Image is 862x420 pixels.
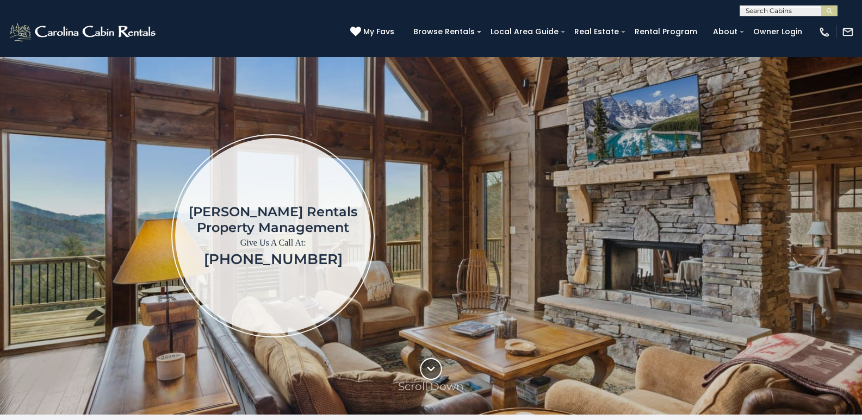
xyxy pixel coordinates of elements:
[708,23,743,40] a: About
[818,26,830,38] img: phone-regular-white.png
[189,235,357,250] p: Give Us A Call At:
[629,23,703,40] a: Rental Program
[748,23,808,40] a: Owner Login
[569,23,624,40] a: Real Estate
[485,23,564,40] a: Local Area Guide
[8,21,159,43] img: White-1-2.png
[398,380,464,393] p: Scroll Down
[204,250,343,268] a: [PHONE_NUMBER]
[189,204,357,235] h1: [PERSON_NAME] Rentals Property Management
[363,26,394,37] span: My Favs
[408,23,480,40] a: Browse Rentals
[350,26,397,38] a: My Favs
[530,89,846,382] iframe: New Contact Form
[842,26,854,38] img: mail-regular-white.png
